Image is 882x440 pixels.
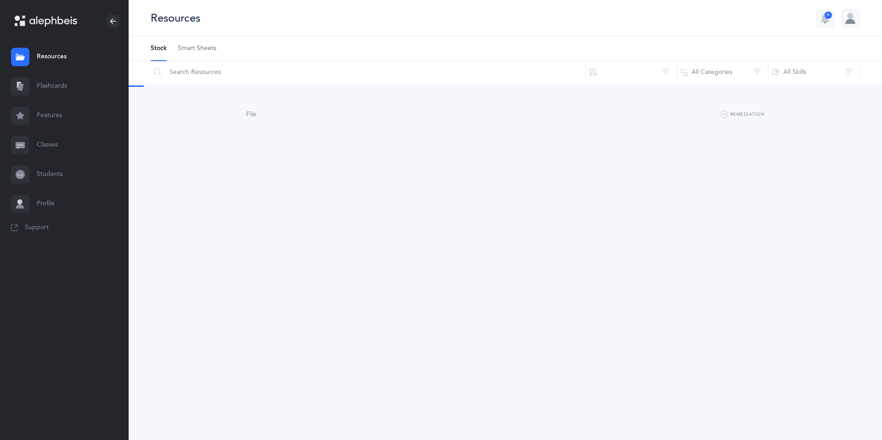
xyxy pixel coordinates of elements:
[768,61,860,83] button: All Skills
[721,109,764,120] button: Remediation
[677,61,769,83] button: All Categories
[246,111,256,118] span: File
[816,9,834,28] button: 6
[151,11,200,26] div: Resources
[150,61,586,83] input: Search Resources
[25,223,49,232] span: Support
[178,44,216,53] span: Smart Sheets
[825,11,832,19] div: 6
